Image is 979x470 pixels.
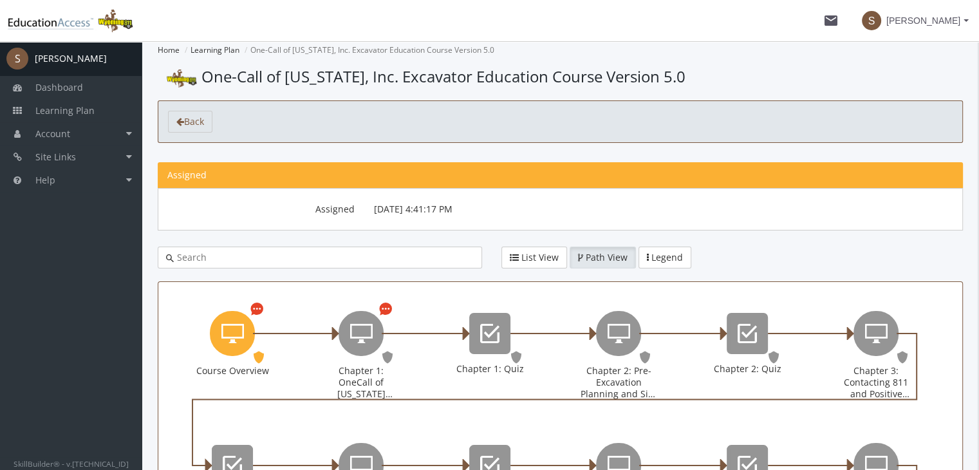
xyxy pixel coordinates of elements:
[862,11,881,30] span: S
[683,292,812,424] div: Chapter 2: Quiz
[158,41,963,59] nav: Breadcrumbs
[886,9,960,32] span: [PERSON_NAME]
[168,198,364,216] label: Assigned
[14,458,129,469] small: SkillBuilder® - v.[TECHNICAL_ID]
[158,44,180,55] a: Home
[174,251,474,264] input: Search
[168,292,297,424] div: Course Overview
[35,174,55,186] span: Help
[322,365,400,400] div: Chapter 1: OneCall of [US_STATE] Introduction
[554,292,683,424] div: Chapter 2: Pre-Excavation Planning and Site Preparation
[580,365,657,400] div: Chapter 2: Pre-Excavation Planning and Site Preparation
[451,363,528,375] div: Chapter 1: Quiz
[35,127,70,140] span: Account
[201,66,685,87] span: One-Call of [US_STATE], Inc. Excavator Education Course Version 5.0
[191,44,239,55] a: Learning Plan
[812,292,940,424] div: Chapter 3: Contacting 811 and Positive Response
[35,151,76,163] span: Site Links
[158,162,963,230] section: Learning Path Information
[297,292,425,424] div: Chapter 1: OneCall of Wyoming Introduction
[586,251,628,263] span: Path View
[709,363,786,375] div: Chapter 2: Quiz
[651,251,683,263] span: Legend
[35,104,95,117] span: Learning Plan
[168,111,212,133] a: Back
[6,48,28,70] span: S
[241,41,494,59] li: One-Call of [US_STATE], Inc. Excavator Education Course Version 5.0
[374,198,551,220] p: [DATE] 4:41:17 PM
[194,365,271,377] div: Course Overview
[167,169,207,181] span: Assigned
[35,52,107,65] div: [PERSON_NAME]
[158,100,963,143] section: toolbar
[837,365,915,400] div: Chapter 3: Contacting 811 and Positive Response
[823,13,839,28] mat-icon: mail
[425,292,554,424] div: Chapter 1: Quiz
[35,81,83,93] span: Dashboard
[521,251,559,263] span: List View
[184,115,204,127] span: Back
